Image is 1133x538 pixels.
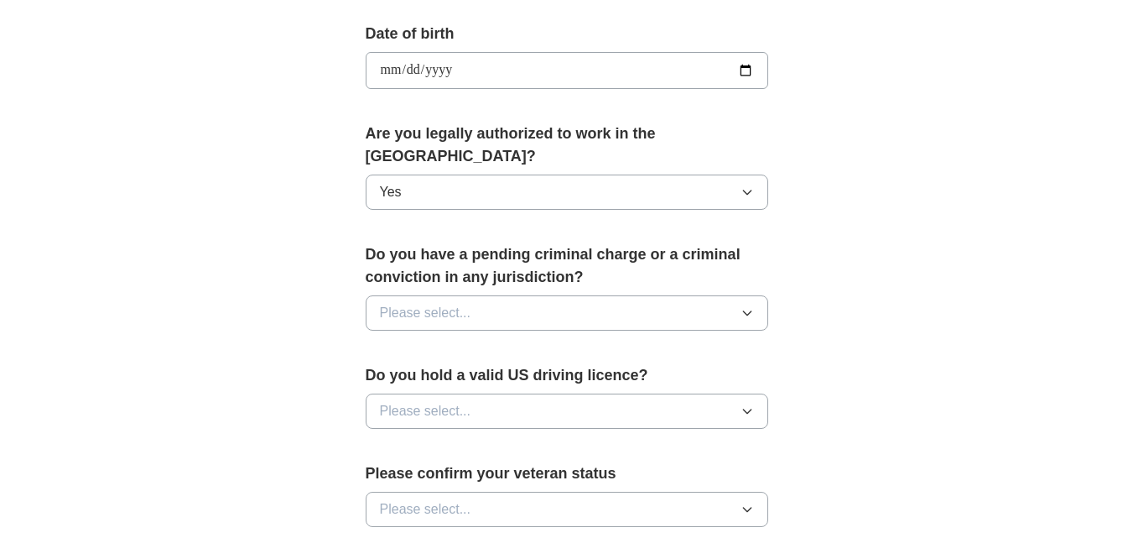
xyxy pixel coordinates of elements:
button: Please select... [366,394,768,429]
label: Please confirm your veteran status [366,462,768,485]
label: Do you hold a valid US driving licence? [366,364,768,387]
span: Please select... [380,303,471,323]
label: Are you legally authorized to work in the [GEOGRAPHIC_DATA]? [366,123,768,168]
label: Do you have a pending criminal charge or a criminal conviction in any jurisdiction? [366,243,768,289]
button: Please select... [366,295,768,331]
span: Yes [380,182,402,202]
button: Please select... [366,492,768,527]
span: Please select... [380,401,471,421]
span: Please select... [380,499,471,520]
button: Yes [366,175,768,210]
label: Date of birth [366,23,768,45]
